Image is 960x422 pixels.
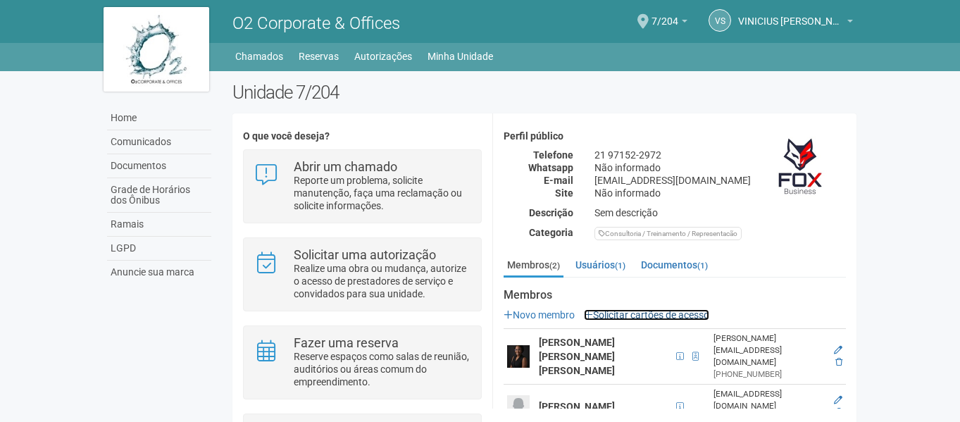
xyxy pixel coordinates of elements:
strong: Descrição [529,207,573,218]
img: business.png [765,131,835,201]
a: Autorizações [354,46,412,66]
a: Minha Unidade [428,46,493,66]
a: Chamados [235,46,283,66]
div: 21 97152-2972 [584,149,856,161]
a: Editar membro [834,395,842,405]
h4: Perfil público [504,131,846,142]
strong: Abrir um chamado [294,159,397,174]
div: [EMAIL_ADDRESS][DOMAIN_NAME] [713,388,824,412]
a: 7/204 [652,18,687,29]
a: Abrir um chamado Reporte um problema, solicite manutenção, faça uma reclamação ou solicite inform... [254,161,470,212]
div: [PHONE_NUMBER] [713,368,824,380]
div: Não informado [584,187,856,199]
h2: Unidade 7/204 [232,82,857,103]
a: Ramais [107,213,211,237]
img: logo.jpg [104,7,209,92]
a: Fazer uma reserva Reserve espaços como salas de reunião, auditórios ou áreas comum do empreendime... [254,337,470,388]
small: (2) [549,261,560,271]
a: Solicitar uma autorização Realize uma obra ou mudança, autorize o acesso de prestadores de serviç... [254,249,470,300]
a: Comunicados [107,130,211,154]
img: user.png [507,345,530,368]
h4: O que você deseja? [243,131,482,142]
a: Home [107,106,211,130]
strong: Whatsapp [528,162,573,173]
div: Não informado [584,161,856,174]
a: Documentos(1) [637,254,711,275]
a: VINICIUS [PERSON_NAME] [PERSON_NAME] [738,18,853,29]
a: Grade de Horários dos Ônibus [107,178,211,213]
span: O2 Corporate & Offices [232,13,400,33]
a: Excluir membro [835,357,842,367]
a: VS [709,9,731,32]
div: [EMAIL_ADDRESS][DOMAIN_NAME] [584,174,856,187]
a: LGPD [107,237,211,261]
strong: E-mail [544,175,573,186]
strong: Site [555,187,573,199]
div: Consultoria / Treinamento / Representacão [594,227,742,240]
strong: Telefone [533,149,573,161]
a: Anuncie sua marca [107,261,211,284]
span: 7/204 [652,2,678,27]
p: Reporte um problema, solicite manutenção, faça uma reclamação ou solicite informações. [294,174,470,212]
small: (1) [615,261,625,271]
div: [PERSON_NAME][EMAIL_ADDRESS][DOMAIN_NAME] [713,333,824,368]
a: Documentos [107,154,211,178]
strong: Solicitar uma autorização [294,247,436,262]
p: Reserve espaços como salas de reunião, auditórios ou áreas comum do empreendimento. [294,350,470,388]
small: (1) [697,261,708,271]
div: Sem descrição [584,206,856,219]
img: user.png [507,395,530,418]
a: Novo membro [504,309,575,321]
span: VINICIUS SANTOS DA ROCHA CORREA [738,2,844,27]
p: Realize uma obra ou mudança, autorize o acesso de prestadores de serviço e convidados para sua un... [294,262,470,300]
strong: [PERSON_NAME] [539,401,615,412]
strong: Membros [504,289,846,302]
a: Reservas [299,46,339,66]
a: Usuários(1) [572,254,629,275]
strong: [PERSON_NAME] [PERSON_NAME] [PERSON_NAME] [539,337,615,376]
a: Membros(2) [504,254,563,278]
a: Excluir membro [835,407,842,417]
strong: Categoria [529,227,573,238]
strong: Fazer uma reserva [294,335,399,350]
a: Editar membro [834,345,842,355]
a: Solicitar cartões de acesso [584,309,709,321]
